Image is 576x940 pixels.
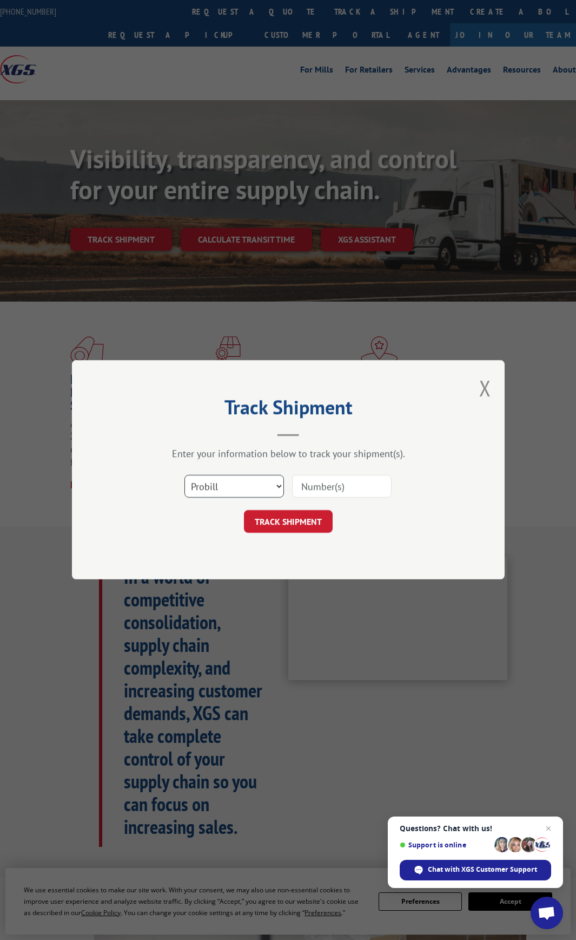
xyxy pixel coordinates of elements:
div: Enter your information below to track your shipment(s). [126,448,451,460]
span: Support is online [400,841,491,849]
span: Close chat [542,822,555,835]
div: Chat with XGS Customer Support [400,860,551,880]
div: Open chat [531,897,563,929]
button: TRACK SHIPMENT [244,511,333,533]
button: Close modal [479,374,491,402]
h2: Track Shipment [126,400,451,420]
input: Number(s) [292,475,392,498]
span: Questions? Chat with us! [400,824,551,833]
span: Chat with XGS Customer Support [428,865,537,874]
